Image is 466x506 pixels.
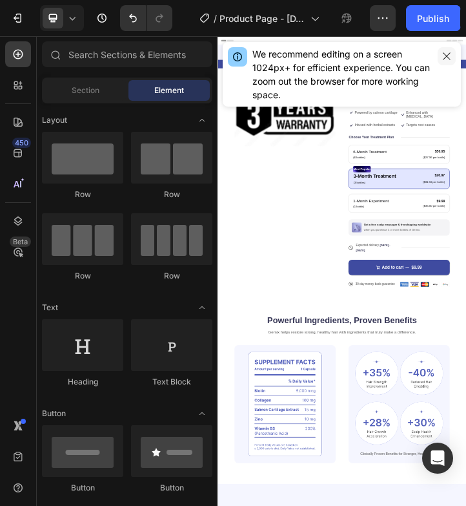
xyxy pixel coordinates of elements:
[10,237,31,247] div: Beta
[294,41,305,52] div: 12
[42,376,123,388] div: Heading
[131,482,212,494] div: Button
[42,189,123,200] div: Row
[120,5,172,31] div: Undo/Redo
[329,41,339,52] div: 09
[218,36,466,506] iframe: Design area
[42,302,58,313] span: Text
[42,482,123,494] div: Button
[12,138,31,148] div: 450
[131,376,212,388] div: Text Block
[42,408,66,419] span: Button
[131,189,212,200] div: Row
[362,52,372,59] p: SEC
[362,41,372,52] div: 42
[329,52,339,59] p: MIN
[417,12,449,25] div: Publish
[294,52,305,59] p: HRS
[42,270,123,282] div: Row
[42,41,212,67] input: Search Sections & Elements
[219,12,305,25] span: Product Page - [DATE] 22:19:38
[131,270,212,282] div: Row
[72,85,99,96] span: Section
[422,443,453,474] div: Open Intercom Messenger
[214,12,217,25] span: /
[154,85,184,96] span: Element
[252,47,432,101] div: We recommend editing on a screen 1024px+ for efficient experience. You can zoom out the browser f...
[192,110,212,131] span: Toggle open
[406,5,460,31] button: Publish
[192,297,212,318] span: Toggle open
[192,403,212,424] span: Toggle open
[42,114,67,126] span: Layout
